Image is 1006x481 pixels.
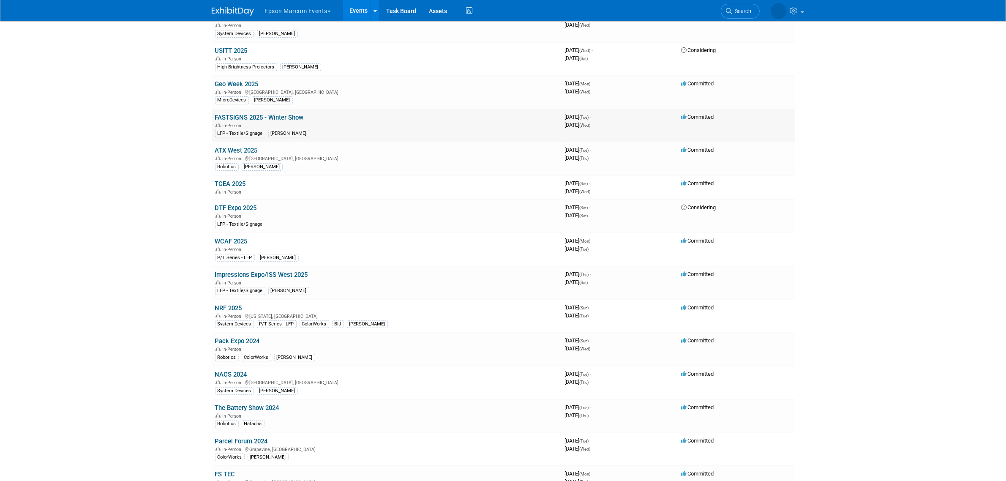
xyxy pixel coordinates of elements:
a: DTF Expo 2025 [215,204,257,212]
span: (Tue) [580,314,589,318]
div: Robotics [215,163,239,171]
div: ColorWorks [242,354,271,361]
span: (Tue) [580,247,589,251]
span: [DATE] [565,271,592,277]
div: LFP - Textile/Signage [215,221,265,228]
img: In-Person Event [215,247,221,251]
div: ColorWorks [215,454,245,461]
a: Parcel Forum 2024 [215,437,268,445]
div: Grapevine, [GEOGRAPHIC_DATA] [215,445,558,452]
span: - [590,147,592,153]
span: [DATE] [565,445,591,452]
span: - [590,404,592,410]
span: Committed [682,371,714,377]
span: [DATE] [565,238,593,244]
span: Committed [682,80,714,87]
div: [PERSON_NAME] [248,454,289,461]
div: [PERSON_NAME] [268,130,309,137]
span: (Tue) [580,439,589,443]
span: [DATE] [565,279,588,285]
div: P/T Series - LFP [257,320,297,328]
div: ColorWorks [300,320,329,328]
img: In-Person Event [215,156,221,160]
img: In-Person Event [215,413,221,418]
div: [PERSON_NAME] [274,354,315,361]
span: [DATE] [565,47,593,53]
div: [US_STATE], [GEOGRAPHIC_DATA] [215,312,558,319]
span: [DATE] [565,204,591,210]
div: High Brightness Projectors [215,63,277,71]
span: In-Person [223,380,244,385]
span: (Wed) [580,23,591,27]
a: FASTSIGNS 2025 - Winter Show [215,114,304,121]
span: [DATE] [565,147,592,153]
a: ATX West 2025 [215,147,258,154]
div: Natacha [242,420,264,428]
a: NRF 2025 [215,304,242,312]
a: FS TEC [215,470,235,478]
a: Geo Week 2025 [215,80,259,88]
img: In-Person Event [215,314,221,318]
span: (Thu) [580,156,589,161]
span: - [590,437,592,444]
span: In-Person [223,447,244,452]
span: [DATE] [565,470,593,477]
img: In-Person Event [215,380,221,384]
img: Lucy Roberts [771,3,787,19]
span: (Tue) [580,372,589,377]
img: ExhibitDay [212,7,254,16]
div: [PERSON_NAME] [257,387,298,395]
div: [PERSON_NAME] [280,63,321,71]
span: (Sun) [580,306,589,310]
span: In-Person [223,156,244,161]
img: In-Person Event [215,347,221,351]
span: Committed [682,271,714,277]
a: Impressions Expo/ISS West 2025 [215,271,308,279]
span: [DATE] [565,337,592,344]
span: - [592,238,593,244]
span: - [592,80,593,87]
div: [PERSON_NAME] [252,96,293,104]
span: (Thu) [580,272,589,277]
span: [DATE] [565,246,589,252]
div: System Devices [215,387,254,395]
img: In-Person Event [215,189,221,194]
span: - [590,371,592,377]
a: WCAF 2025 [215,238,248,245]
a: NACS 2024 [215,371,247,378]
span: [DATE] [565,155,589,161]
div: System Devices [215,30,254,38]
span: (Wed) [580,447,591,451]
span: (Tue) [580,148,589,153]
span: [DATE] [565,114,592,120]
span: Committed [682,404,714,410]
span: (Tue) [580,405,589,410]
span: [DATE] [565,188,591,194]
span: Committed [682,304,714,311]
span: In-Person [223,189,244,195]
img: In-Person Event [215,90,221,94]
span: In-Person [223,23,244,28]
span: (Thu) [580,413,589,418]
span: [DATE] [565,212,588,219]
span: [DATE] [565,345,591,352]
span: - [590,271,592,277]
div: LFP - Textile/Signage [215,130,265,137]
div: P/T Series - LFP [215,254,255,262]
span: (Wed) [580,48,591,53]
span: In-Person [223,123,244,128]
span: (Mon) [580,82,591,86]
span: Considering [682,204,716,210]
span: [DATE] [565,22,591,28]
div: [GEOGRAPHIC_DATA], [GEOGRAPHIC_DATA] [215,379,558,385]
span: (Sat) [580,213,588,218]
div: Robotics [215,354,239,361]
a: TCEA 2025 [215,180,246,188]
div: [GEOGRAPHIC_DATA], [GEOGRAPHIC_DATA] [215,88,558,95]
span: [DATE] [565,437,592,444]
span: (Wed) [580,90,591,94]
span: (Tue) [580,115,589,120]
span: - [590,304,592,311]
span: [DATE] [565,88,591,95]
span: (Mon) [580,239,591,243]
